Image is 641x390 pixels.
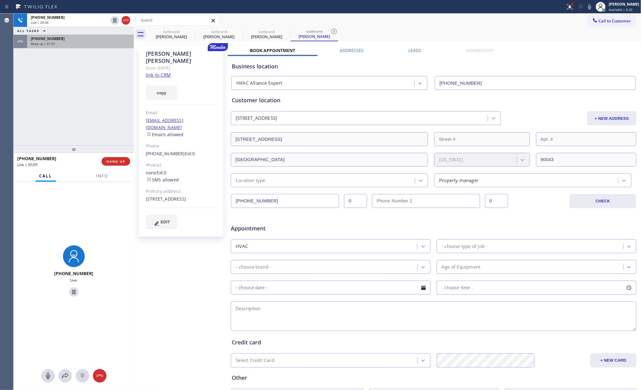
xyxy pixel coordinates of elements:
[439,177,479,184] div: Property manager
[146,151,185,156] a: [PHONE_NUMBER]
[146,72,171,78] a: link to CRM
[344,194,367,208] input: Ext.
[146,132,184,137] label: Emails allowed
[196,27,242,41] div: Jade Brandon
[599,18,631,24] span: Call to Customer
[102,157,130,166] button: HANG UP
[17,29,39,33] span: ALL TASKS
[31,20,49,25] span: Live | 00:06
[609,7,632,12] span: Available | 6:20
[58,369,72,383] button: Open directory
[70,278,77,283] span: Live
[232,96,635,104] div: Customer location
[146,50,216,64] div: [PERSON_NAME] [PERSON_NAME]
[136,15,218,25] input: Search
[231,132,428,146] input: Address
[76,369,89,383] button: Open dialpad
[442,243,487,250] div: - choose type of job -
[291,29,338,34] div: outbound
[146,169,216,184] div: none
[236,357,274,364] div: Select Credit Card
[106,159,125,164] span: HANG UP
[157,170,167,176] span: Ext: 0
[146,188,216,195] div: Primary address
[408,47,421,53] label: Leads
[148,34,194,39] div: [PERSON_NAME]
[236,243,248,250] div: HVAC
[146,86,177,100] button: copy
[466,47,494,53] label: Membership
[31,15,65,20] span: [PHONE_NUMBER]
[146,64,216,71] div: Since: [DATE]
[243,29,290,34] div: outbound
[236,177,265,184] div: Location type
[232,374,635,382] div: Other
[14,27,52,35] button: ALL TASKS
[41,369,55,383] button: Mute
[442,285,473,290] span: - choose time -
[236,263,271,270] div: - choose brand -
[231,153,428,167] input: City
[609,2,639,7] div: [PERSON_NAME]
[243,34,290,39] div: [PERSON_NAME]
[146,162,216,169] div: Phone2
[435,76,636,90] input: Phone Number
[17,156,56,161] span: [PHONE_NUMBER]
[147,132,151,136] input: Emails allowed
[196,29,242,34] div: outbound
[231,281,431,295] input: - choose date -
[372,194,480,208] input: Phone Number 2
[585,2,594,11] button: Mute
[93,369,106,383] button: Hang up
[485,194,508,208] input: Ext. 2
[69,287,78,297] button: Hold Customer
[250,47,295,53] label: Book Appointment
[96,173,108,179] span: Info
[122,16,130,25] button: Hang up
[110,16,119,25] button: Hold Customer
[148,29,194,34] div: outbound
[232,62,635,71] div: Business location
[442,263,480,270] div: Age of Equipment
[588,15,635,27] button: Call to Customer
[146,196,216,203] div: [STREET_ADDRESS]
[146,177,179,183] label: SMS allowed
[231,194,339,208] input: Phone Number
[31,36,65,41] span: [PHONE_NUMBER]
[434,132,530,146] input: Street #
[236,115,277,122] div: [STREET_ADDRESS]
[54,270,93,276] span: [PHONE_NUMBER]
[146,109,216,116] div: Email
[570,194,636,208] button: CHECK
[147,177,151,181] input: SMS allowed
[587,111,636,125] button: + NEW ADDRESS
[17,162,38,167] span: Live | 00:05
[31,42,55,46] span: Wrap up | 01:07
[340,47,364,53] label: Addresses
[232,338,635,347] div: Credit card
[291,27,338,41] div: Jade Brandon
[146,215,177,229] button: EDIT
[161,220,170,224] span: EDIT
[536,132,637,146] input: Apt. #
[36,170,56,182] button: Call
[39,173,52,179] span: Call
[243,27,290,41] div: Jade Brandon
[196,34,242,39] div: [PERSON_NAME]
[236,80,282,87] div: HVAC Alliance Expert
[590,353,636,368] button: + NEW CARD
[146,143,216,150] div: Phone
[536,153,637,167] input: ZIP
[148,27,194,41] div: Jade Brandon
[93,170,112,182] button: Info
[231,224,365,233] span: Appointment
[291,34,338,39] div: [PERSON_NAME]
[146,117,183,130] a: [EMAIL_ADDRESS][DOMAIN_NAME]
[185,151,195,156] span: Ext: 0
